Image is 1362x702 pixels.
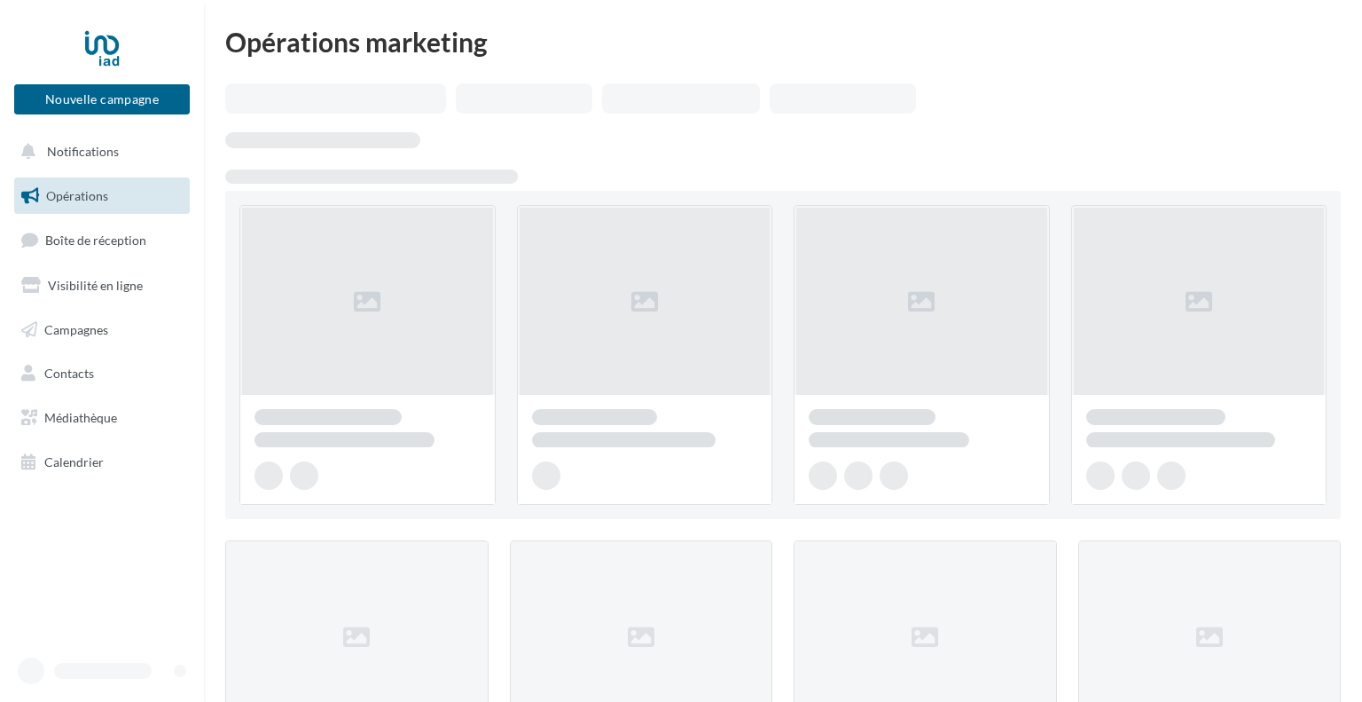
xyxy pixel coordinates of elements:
a: Visibilité en ligne [11,267,193,304]
a: Campagnes [11,312,193,349]
span: Opérations [46,188,108,203]
span: Calendrier [44,454,104,469]
span: Visibilité en ligne [48,278,143,293]
button: Notifications [11,133,186,170]
div: Opérations marketing [225,28,1341,55]
a: Boîte de réception [11,221,193,259]
a: Contacts [11,355,193,392]
span: Notifications [47,144,119,159]
a: Calendrier [11,444,193,481]
span: Campagnes [44,321,108,336]
span: Boîte de réception [45,233,146,248]
span: Contacts [44,366,94,381]
a: Médiathèque [11,399,193,437]
span: Médiathèque [44,410,117,425]
button: Nouvelle campagne [14,84,190,114]
a: Opérations [11,177,193,215]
